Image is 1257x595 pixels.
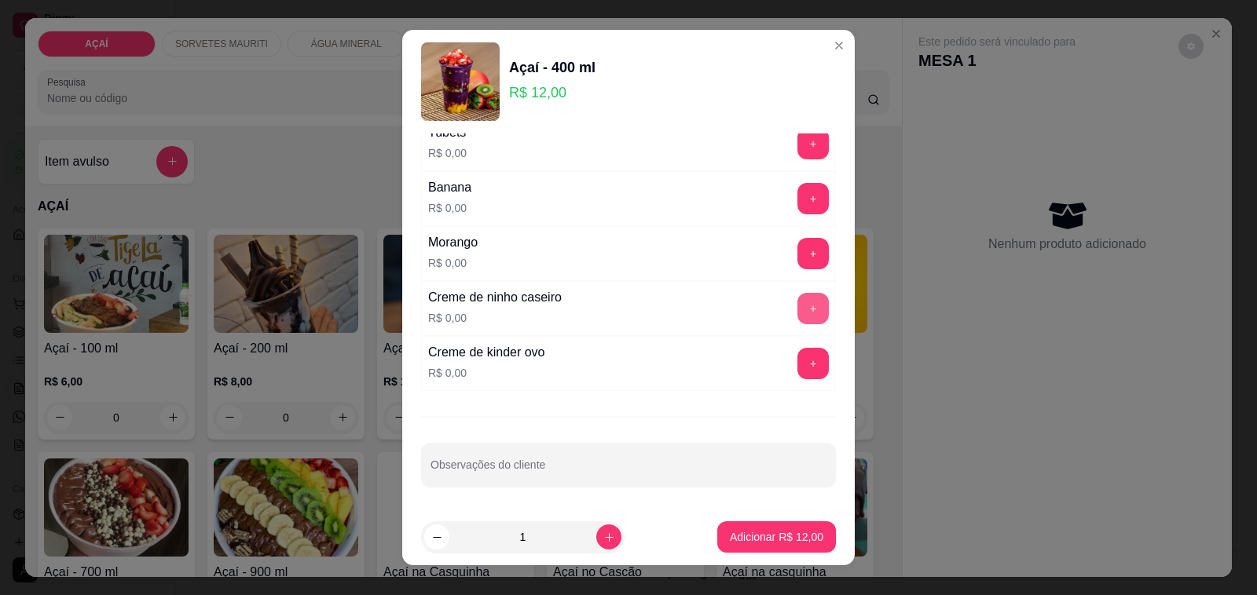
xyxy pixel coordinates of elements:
button: Close [826,33,852,58]
p: R$ 0,00 [428,310,562,326]
button: add [797,183,829,214]
div: Açaí - 400 ml [509,57,596,78]
button: add [797,238,829,269]
button: add [797,128,829,159]
p: R$ 0,00 [428,365,545,381]
p: R$ 0,00 [428,200,471,216]
div: Creme de ninho caseiro [428,288,562,307]
p: R$ 12,00 [509,82,596,104]
p: R$ 0,00 [428,145,467,161]
p: Adicionar R$ 12,00 [730,529,823,545]
p: R$ 0,00 [428,255,478,271]
button: add [797,348,829,379]
div: Creme de kinder ovo [428,343,545,362]
button: add [797,293,829,324]
input: Observações do cliente [431,463,826,479]
button: Adicionar R$ 12,00 [717,521,836,553]
div: Morango [428,233,478,252]
button: increase-product-quantity [596,524,621,549]
div: Banana [428,178,471,197]
button: decrease-product-quantity [424,524,449,549]
img: product-image [421,42,500,121]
